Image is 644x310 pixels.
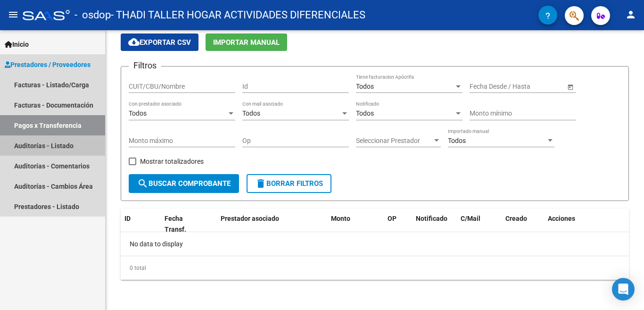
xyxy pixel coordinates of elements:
span: Creado [505,215,527,222]
mat-icon: menu [8,9,19,20]
datatable-header-cell: C/Mail [457,209,502,240]
span: - osdop [74,5,111,25]
input: Fecha inicio [470,83,504,91]
span: Prestadores / Proveedores [5,59,91,70]
button: Borrar Filtros [247,174,331,193]
span: OP [388,215,396,222]
div: No data to display [121,232,629,256]
mat-icon: cloud_download [128,36,140,48]
datatable-header-cell: Acciones [544,209,629,240]
span: Acciones [548,215,575,222]
span: Monto [331,215,350,222]
span: Borrar Filtros [255,179,323,188]
span: Seleccionar Prestador [356,137,432,145]
datatable-header-cell: OP [384,209,412,240]
span: Todos [356,109,374,117]
span: Prestador asociado [221,215,279,222]
span: Todos [242,109,260,117]
span: - THADI TALLER HOGAR ACTIVIDADES DIFERENCIALES [111,5,365,25]
span: Notificado [416,215,447,222]
span: Inicio [5,39,29,50]
div: Open Intercom Messenger [612,278,635,301]
span: Fecha Transf. [165,215,186,233]
button: Buscar Comprobante [129,174,239,193]
span: Todos [129,109,147,117]
datatable-header-cell: Monto [327,209,384,240]
div: 0 total [121,256,629,280]
mat-icon: delete [255,178,266,189]
datatable-header-cell: ID [121,209,161,240]
button: Importar Manual [206,34,287,51]
datatable-header-cell: Notificado [412,209,457,240]
h3: Filtros [129,59,161,72]
mat-icon: search [137,178,149,189]
mat-icon: person [625,9,636,20]
span: Exportar CSV [128,38,191,47]
input: Fecha fin [512,83,558,91]
span: Importar Manual [213,38,280,47]
datatable-header-cell: Fecha Transf. [161,209,203,240]
span: Mostrar totalizadores [140,156,204,167]
datatable-header-cell: Creado [502,209,544,240]
span: ID [124,215,131,222]
span: Todos [448,137,466,144]
datatable-header-cell: Prestador asociado [217,209,327,240]
button: Exportar CSV [121,34,198,51]
span: Buscar Comprobante [137,179,231,188]
span: Todos [356,83,374,90]
span: C/Mail [461,215,480,222]
button: Open calendar [565,82,575,92]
